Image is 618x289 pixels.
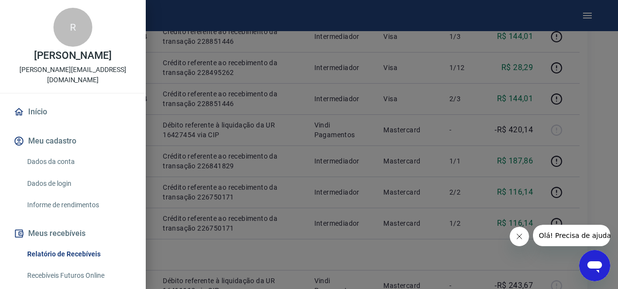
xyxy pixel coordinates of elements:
a: Recebíveis Futuros Online [23,266,134,286]
a: Informe de rendimentos [23,195,134,215]
p: [PERSON_NAME][EMAIL_ADDRESS][DOMAIN_NAME] [8,65,138,85]
button: Meu cadastro [12,130,134,152]
iframe: Mensagem da empresa [533,225,610,246]
p: [PERSON_NAME] [34,51,112,61]
span: Olá! Precisa de ajuda? [6,7,82,15]
iframe: Fechar mensagem [510,227,529,246]
a: Início [12,101,134,123]
a: Dados de login [23,174,134,194]
div: R [53,8,92,47]
button: Meus recebíveis [12,223,134,244]
a: Dados da conta [23,152,134,172]
a: Relatório de Recebíveis [23,244,134,264]
iframe: Botão para abrir a janela de mensagens [579,250,610,281]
